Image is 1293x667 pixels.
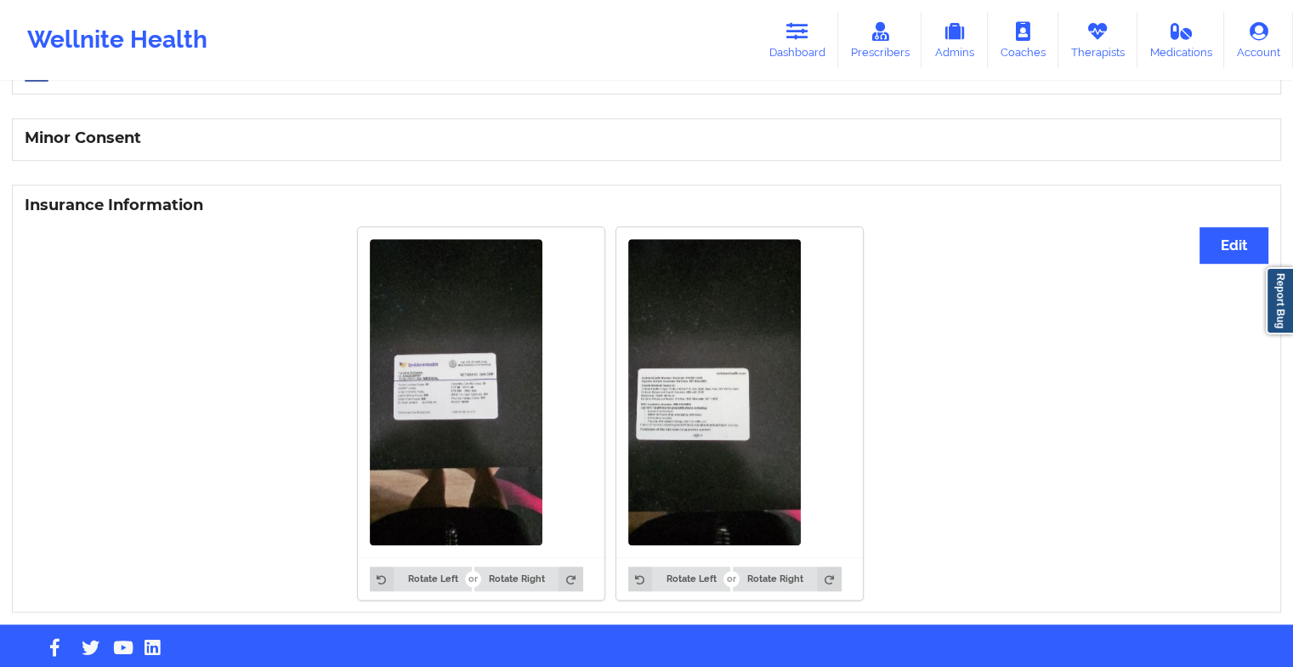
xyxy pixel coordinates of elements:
a: Coaches [988,12,1058,68]
button: Edit [1199,227,1268,264]
a: Report Bug [1266,267,1293,334]
img: TANISHA RICHARDS [370,239,542,545]
button: Rotate Left [628,567,730,590]
button: Rotate Left [370,567,472,590]
img: TANISHA RICHARDS [628,239,801,545]
a: Therapists [1058,12,1137,68]
h3: Insurance Information [25,196,1268,215]
button: Rotate Right [474,567,582,590]
a: Prescribers [838,12,922,68]
button: Rotate Right [733,567,841,590]
a: Dashboard [757,12,838,68]
a: Account [1224,12,1293,68]
h3: Minor Consent [25,128,1268,148]
a: Medications [1137,12,1225,68]
a: Admins [922,12,988,68]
